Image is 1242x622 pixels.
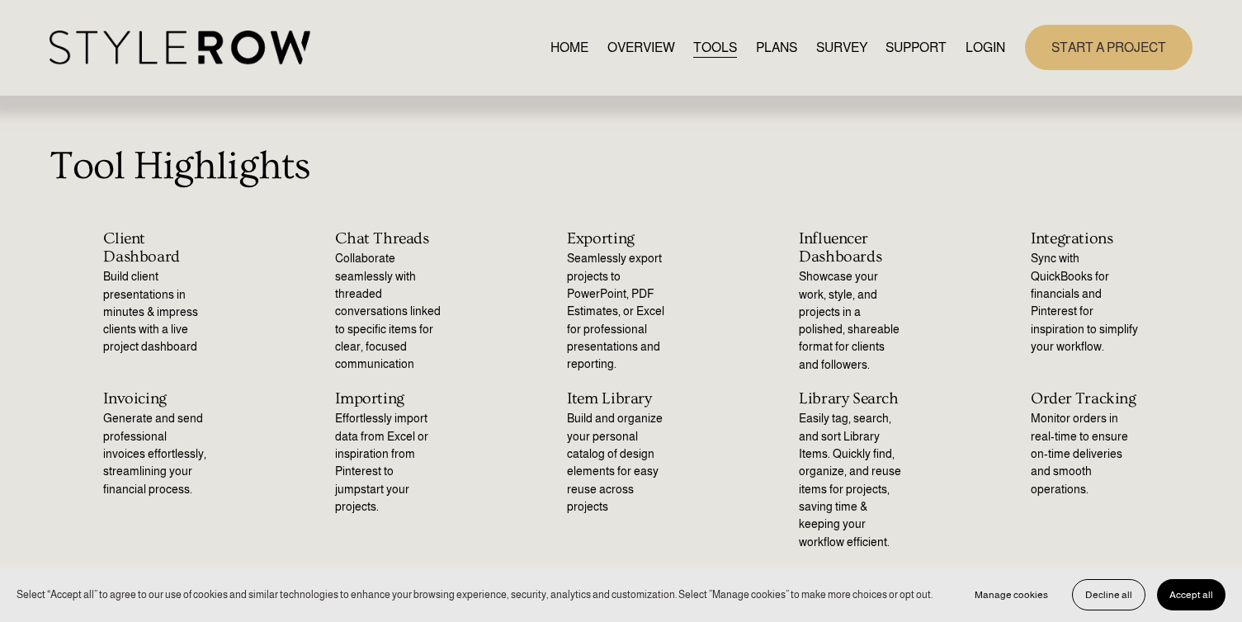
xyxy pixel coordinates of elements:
h2: Order Tracking [1031,390,1138,408]
p: Build client presentations in minutes & impress clients with a live project dashboard [103,268,210,356]
button: Accept all [1157,579,1225,610]
h2: Integrations [1031,230,1138,248]
span: SUPPORT [885,38,947,58]
p: Generate and send professional invoices effortlessly, streamlining your financial process. [103,410,210,497]
p: Effortlessly import data from Excel or inspiration from Pinterest to jumpstart your projects. [335,410,442,516]
h2: Item Library [567,390,674,408]
a: HOME [550,36,588,59]
h2: Library Search [799,390,906,408]
p: Showcase your work, style, and projects in a polished, shareable format for clients and followers. [799,268,906,374]
h2: Invoicing [103,390,210,408]
a: folder dropdown [885,36,947,59]
p: Seamlessly export projects to PowerPoint, PDF Estimates, or Excel for professional presentations ... [567,250,674,373]
p: Easily tag, search, and sort Library Items. Quickly find, organize, and reuse items for projects,... [799,410,906,550]
a: LOGIN [966,36,1005,59]
button: Manage cookies [962,579,1060,610]
h2: Client Dashboard [103,230,210,266]
a: OVERVIEW [607,36,675,59]
img: StyleRow [50,31,309,64]
a: START A PROJECT [1025,25,1192,70]
a: PLANS [756,36,797,59]
h2: Importing [335,390,442,408]
a: TOOLS [693,36,737,59]
span: Manage cookies [975,589,1048,601]
span: Decline all [1085,589,1132,601]
button: Decline all [1072,579,1145,610]
p: Monitor orders in real-time to ensure on-time deliveries and smooth operations. [1031,410,1138,497]
a: SURVEY [816,36,867,59]
h2: Influencer Dashboards [799,230,906,266]
span: Accept all [1169,589,1213,601]
p: Select “Accept all” to agree to our use of cookies and similar technologies to enhance your brows... [17,587,933,603]
h2: Chat Threads [335,230,442,248]
p: Sync with QuickBooks for financials and Pinterest for inspiration to simplify your workflow. [1031,250,1138,356]
p: Tool Highlights [50,137,1192,197]
h2: Exporting [567,230,674,248]
p: Collaborate seamlessly with threaded conversations linked to specific items for clear, focused co... [335,250,442,373]
p: Build and organize your personal catalog of design elements for easy reuse across projects [567,410,674,516]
